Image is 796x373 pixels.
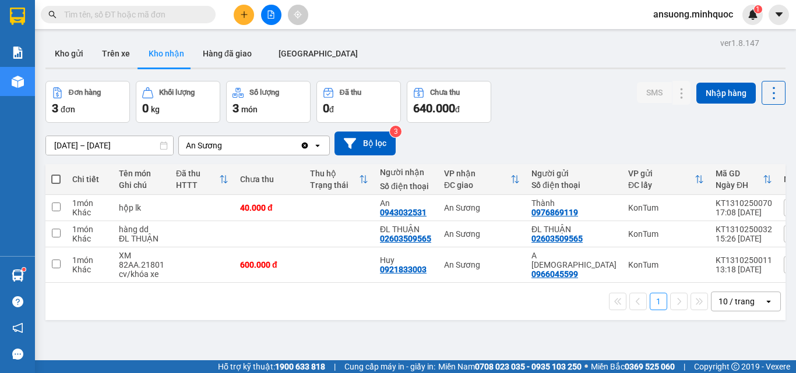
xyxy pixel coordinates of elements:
[119,251,164,269] div: XM 82AA.21801
[628,229,704,239] div: KonTum
[628,203,704,212] div: KonTum
[46,136,173,155] input: Select a date range.
[316,81,401,123] button: Đã thu0đ
[119,203,164,212] div: hộp lk
[45,40,93,68] button: Kho gửi
[12,349,23,360] span: message
[628,169,695,178] div: VP gửi
[61,105,75,114] span: đơn
[304,164,374,195] th: Toggle SortBy
[72,225,107,234] div: 1 món
[310,180,359,190] div: Trạng thái
[716,208,772,217] div: 17:08 [DATE]
[628,260,704,269] div: KonTum
[329,105,334,114] span: đ
[288,5,308,25] button: aim
[119,180,164,190] div: Ghi chú
[93,40,139,68] button: Trên xe
[380,182,432,191] div: Số điện thoại
[136,81,220,123] button: Khối lượng0kg
[48,10,57,19] span: search
[139,40,193,68] button: Kho nhận
[10,8,25,25] img: logo-vxr
[684,360,685,373] span: |
[716,169,763,178] div: Mã GD
[531,198,617,208] div: Thành
[279,49,358,58] span: [GEOGRAPHIC_DATA]
[531,269,578,279] div: 0966045599
[628,180,695,190] div: ĐC lấy
[12,47,24,59] img: solution-icon
[72,208,107,217] div: Khác
[119,225,164,234] div: hàng dd
[444,260,520,269] div: An Sương
[754,5,762,13] sup: 1
[176,180,219,190] div: HTTT
[716,225,772,234] div: KT1310250032
[531,180,617,190] div: Số điện thoại
[193,40,261,68] button: Hàng đã giao
[625,362,675,371] strong: 0369 525 060
[275,362,325,371] strong: 1900 633 818
[119,269,164,279] div: cv/khóa xe
[240,260,298,269] div: 600.000 đ
[170,164,234,195] th: Toggle SortBy
[444,169,510,178] div: VP nhận
[151,105,160,114] span: kg
[716,198,772,208] div: KT1310250070
[72,234,107,243] div: Khác
[300,141,309,150] svg: Clear value
[444,203,520,212] div: An Sương
[430,88,460,97] div: Chưa thu
[622,164,710,195] th: Toggle SortBy
[240,10,248,19] span: plus
[241,105,258,114] span: món
[119,234,164,243] div: ĐL THUẬN
[69,88,101,97] div: Đơn hàng
[64,8,202,21] input: Tìm tên, số ĐT hoặc mã đơn
[240,203,298,212] div: 40.000 đ
[644,7,742,22] span: ansuong.minhquoc
[344,360,435,373] span: Cung cấp máy in - giấy in:
[72,265,107,274] div: Khác
[531,169,617,178] div: Người gửi
[716,180,763,190] div: Ngày ĐH
[438,360,582,373] span: Miền Nam
[710,164,778,195] th: Toggle SortBy
[159,88,195,97] div: Khối lượng
[72,198,107,208] div: 1 món
[716,265,772,274] div: 13:18 [DATE]
[380,255,432,265] div: Huy
[531,225,617,234] div: ĐL THUẬN
[731,363,739,371] span: copyright
[223,140,224,151] input: Selected An Sương.
[764,297,773,306] svg: open
[334,360,336,373] span: |
[591,360,675,373] span: Miền Bắc
[267,10,275,19] span: file-add
[380,198,432,208] div: An
[12,269,24,282] img: warehouse-icon
[186,140,222,151] div: An Sương
[756,5,760,13] span: 1
[584,364,588,369] span: ⚪️
[716,234,772,243] div: 15:26 [DATE]
[261,5,281,25] button: file-add
[475,362,582,371] strong: 0708 023 035 - 0935 103 250
[444,180,510,190] div: ĐC giao
[334,132,396,155] button: Bộ lọc
[323,101,329,115] span: 0
[234,5,254,25] button: plus
[718,296,755,307] div: 10 / trang
[380,168,432,177] div: Người nhận
[390,126,401,137] sup: 3
[233,101,239,115] span: 3
[226,81,311,123] button: Số lượng3món
[637,82,672,103] button: SMS
[310,169,359,178] div: Thu hộ
[12,296,23,307] span: question-circle
[12,322,23,333] span: notification
[696,83,756,104] button: Nhập hàng
[313,141,322,150] svg: open
[531,234,583,243] div: 02603509565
